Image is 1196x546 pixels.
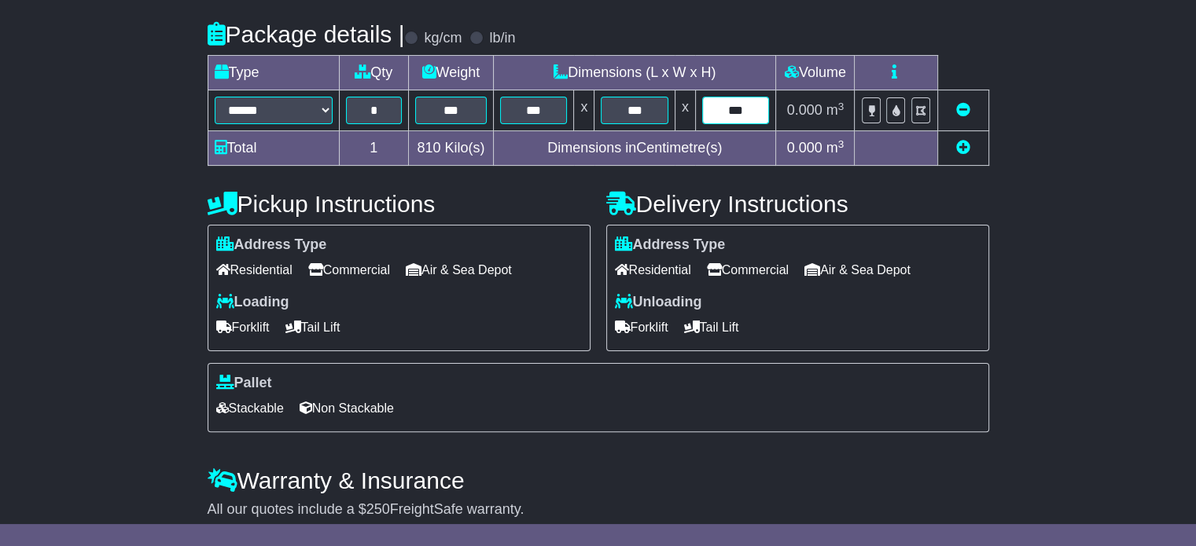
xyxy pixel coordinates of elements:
[838,101,845,112] sup: 3
[216,315,270,339] span: Forklift
[826,102,845,118] span: m
[216,375,272,392] label: Pallet
[208,501,989,519] div: All our quotes include a $ FreightSafe warranty.
[489,30,515,47] label: lb/in
[339,131,408,166] td: 1
[615,236,726,254] label: Address Type
[208,56,339,90] td: Type
[615,294,702,311] label: Unloading
[417,140,440,156] span: 810
[838,138,845,150] sup: 3
[615,258,691,282] span: Residential
[408,56,493,90] td: Weight
[366,501,390,517] span: 250
[208,467,989,493] h4: Warranty & Insurance
[787,102,822,118] span: 0.000
[216,396,284,420] span: Stackable
[776,56,855,90] td: Volume
[684,315,739,339] span: Tail Lift
[285,315,340,339] span: Tail Lift
[826,140,845,156] span: m
[216,236,327,254] label: Address Type
[408,131,493,166] td: Kilo(s)
[216,294,289,311] label: Loading
[675,90,695,131] td: x
[956,102,970,118] a: Remove this item
[208,131,339,166] td: Total
[574,90,594,131] td: x
[300,396,394,420] span: Non Stackable
[339,56,408,90] td: Qty
[804,258,911,282] span: Air & Sea Depot
[707,258,789,282] span: Commercial
[406,258,512,282] span: Air & Sea Depot
[308,258,390,282] span: Commercial
[216,258,293,282] span: Residential
[424,30,462,47] label: kg/cm
[493,131,775,166] td: Dimensions in Centimetre(s)
[956,140,970,156] a: Add new item
[208,191,591,217] h4: Pickup Instructions
[606,191,989,217] h4: Delivery Instructions
[208,21,405,47] h4: Package details |
[493,56,775,90] td: Dimensions (L x W x H)
[615,315,668,339] span: Forklift
[787,140,822,156] span: 0.000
